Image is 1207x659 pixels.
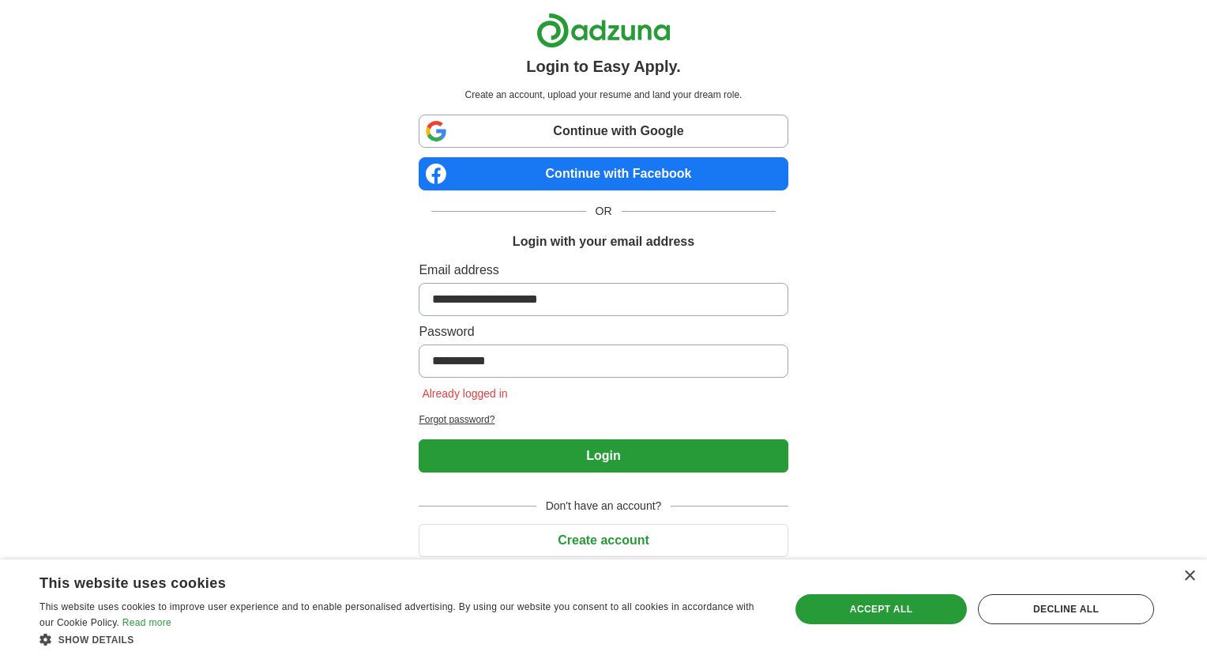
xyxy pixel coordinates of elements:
[536,498,671,514] span: Don't have an account?
[526,55,681,78] h1: Login to Easy Apply.
[419,387,510,400] span: Already logged in
[513,232,694,251] h1: Login with your email address
[419,524,788,557] button: Create account
[422,88,784,102] p: Create an account, upload your resume and land your dream role.
[419,533,788,547] a: Create account
[536,13,671,48] img: Adzuna logo
[419,261,788,280] label: Email address
[419,439,788,473] button: Login
[39,631,768,647] div: Show details
[795,594,967,624] div: Accept all
[39,601,754,628] span: This website uses cookies to improve user experience and to enable personalised advertising. By u...
[978,594,1154,624] div: Decline all
[586,203,622,220] span: OR
[122,617,171,628] a: Read more, opens a new window
[58,635,134,646] span: Show details
[419,115,788,148] a: Continue with Google
[39,569,728,593] div: This website uses cookies
[419,322,788,341] label: Password
[419,412,788,427] a: Forgot password?
[1183,571,1195,582] div: Close
[419,157,788,190] a: Continue with Facebook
